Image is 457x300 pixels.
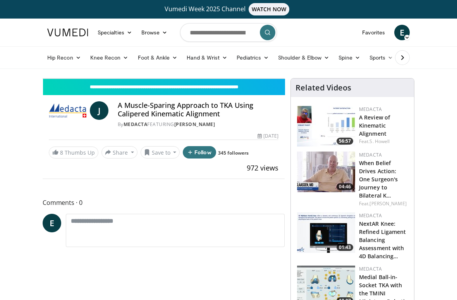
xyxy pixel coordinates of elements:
a: Shoulder & Elbow [273,50,334,65]
button: Follow [183,146,216,159]
a: [PERSON_NAME] [369,200,406,207]
a: Spine [334,50,364,65]
a: Medacta [359,212,382,219]
a: J [90,101,108,120]
a: S. Howell [369,138,390,145]
button: Save to [141,146,180,159]
a: Favorites [357,25,390,40]
button: Share [101,146,137,159]
a: 56:57 [297,106,355,147]
a: Medacta [359,152,382,158]
a: A Review of Kinematic Alignment [359,114,390,137]
a: Medacta [359,266,382,272]
a: Specialties [93,25,137,40]
a: Hip Recon [43,50,86,65]
div: Feat. [359,200,408,207]
a: Hand & Wrist [182,50,232,65]
input: Search topics, interventions [180,23,277,42]
img: 6a8baa29-1674-4a99-9eca-89e914d57116.150x105_q85_crop-smart_upscale.jpg [297,212,355,253]
a: 04:46 [297,152,355,192]
span: Comments 0 [43,198,285,208]
span: 8 [60,149,63,156]
a: E [394,25,410,40]
img: Medacta [49,101,87,120]
a: NextAR Knee: Refined Ligament Balancing Assessment with 4D Balancing… [359,220,406,260]
a: Medacta [359,106,382,112]
a: Sports [365,50,398,65]
img: e7443d18-596a-449b-86f2-a7ae2f76b6bd.150x105_q85_crop-smart_upscale.jpg [297,152,355,192]
a: 8 Thumbs Up [49,147,98,159]
span: 01:43 [337,244,353,251]
div: By FEATURING [118,121,278,128]
a: Vumedi Week 2025 ChannelWATCH NOW [43,3,414,15]
a: 01:43 [297,212,355,253]
h4: A Muscle-Sparing Approach to TKA Using Calipered Kinematic Alignment [118,101,278,118]
span: 56:57 [337,138,353,145]
a: Browse [137,25,172,40]
a: 345 followers [218,150,249,156]
a: When Belief Drives Action: One Surgeon's Journey to Bilateral K… [359,159,398,199]
img: VuMedi Logo [47,29,88,36]
a: Medacta [124,121,148,128]
div: [DATE] [258,133,278,140]
a: [PERSON_NAME] [174,121,215,128]
a: Knee Recon [86,50,133,65]
img: f98fa1a1-3411-4bfe-8299-79a530ffd7ff.150x105_q85_crop-smart_upscale.jpg [297,106,355,147]
a: E [43,214,61,232]
span: 972 views [247,163,278,172]
div: Feat. [359,138,408,145]
h4: Related Videos [296,83,351,92]
a: Pediatrics [232,50,273,65]
span: WATCH NOW [249,3,290,15]
span: 04:46 [337,183,353,190]
a: Foot & Ankle [133,50,182,65]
